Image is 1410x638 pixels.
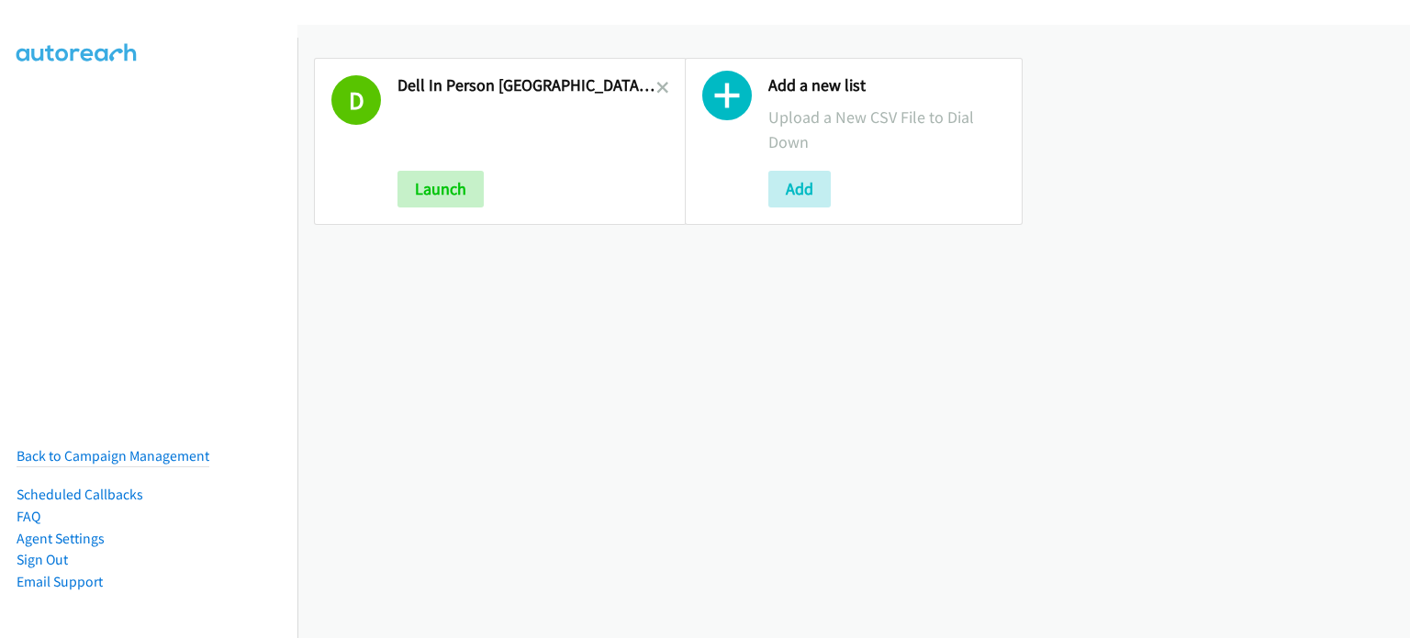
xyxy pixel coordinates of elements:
[17,551,68,568] a: Sign Out
[17,530,105,547] a: Agent Settings
[768,75,1005,96] h2: Add a new list
[331,75,381,125] h1: D
[768,105,1005,154] p: Upload a New CSV File to Dial Down
[17,486,143,503] a: Scheduled Callbacks
[397,171,484,207] button: Launch
[17,508,40,525] a: FAQ
[17,573,103,590] a: Email Support
[397,75,656,96] h2: Dell In Person [GEOGRAPHIC_DATA] Mon 3
[768,171,831,207] button: Add
[17,447,209,465] a: Back to Campaign Management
